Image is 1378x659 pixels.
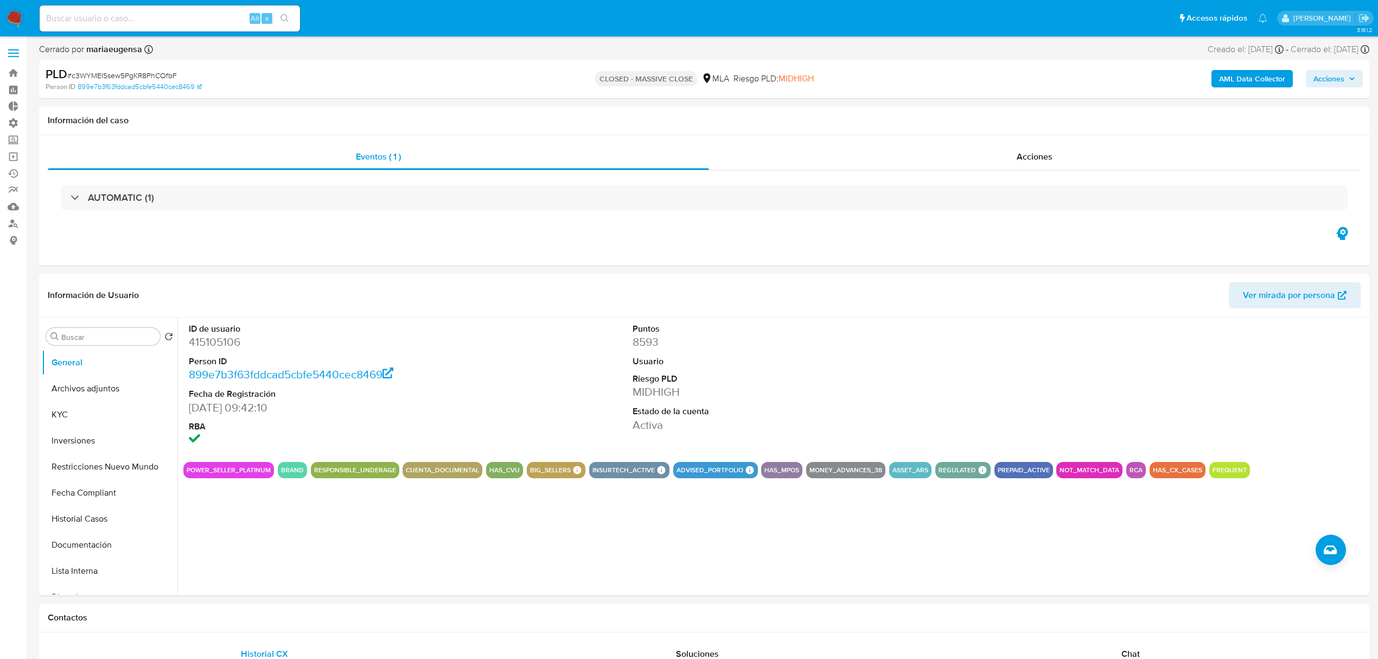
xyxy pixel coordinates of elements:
[164,332,173,344] button: Volver al orden por defecto
[40,11,300,26] input: Buscar usuario o caso...
[48,115,1361,126] h1: Información del caso
[42,584,177,610] button: Direcciones
[61,185,1348,210] div: AUTOMATIC (1)
[42,454,177,480] button: Restricciones Nuevo Mundo
[595,71,697,86] p: CLOSED - MASSIVE CLOSE
[39,43,142,55] span: Cerrado por
[1017,150,1052,163] span: Acciones
[1243,282,1335,308] span: Ver mirada por persona
[633,373,917,385] dt: Riesgo PLD
[42,376,177,402] button: Archivos adjuntos
[42,350,177,376] button: General
[61,332,156,342] input: Buscar
[701,73,729,85] div: MLA
[67,70,177,81] span: # c3WYMEISsew5PgKR8PhCOfbF
[1291,43,1369,55] div: Cerrado el: [DATE]
[42,532,177,558] button: Documentación
[46,65,67,83] b: PLD
[1219,70,1285,87] b: AML Data Collector
[633,384,917,400] dd: MIDHIGH
[42,558,177,584] button: Lista Interna
[1293,13,1355,23] p: andres.vilosio@mercadolibre.com
[189,388,474,400] dt: Fecha de Registración
[633,323,917,335] dt: Puntos
[1208,43,1284,55] div: Creado el: [DATE]
[251,13,259,23] span: Alt
[633,417,917,433] dd: Activa
[84,43,142,55] b: mariaeugensa
[189,421,474,433] dt: RBA
[48,290,139,301] h1: Información de Usuario
[189,400,474,415] dd: [DATE] 09:42:10
[189,366,394,382] a: 899e7b3f63fddcad5cbfe5440cec8469
[46,82,75,92] b: Person ID
[1358,12,1370,24] a: Salir
[1286,43,1288,55] span: -
[1211,70,1293,87] button: AML Data Collector
[1306,70,1363,87] button: Acciones
[1186,12,1247,24] span: Accesos rápidos
[1229,282,1361,308] button: Ver mirada por persona
[733,73,814,85] span: Riesgo PLD:
[1313,70,1344,87] span: Acciones
[633,356,917,367] dt: Usuario
[50,332,59,341] button: Buscar
[779,72,814,85] span: MIDHIGH
[265,13,269,23] span: s
[78,82,202,92] a: 899e7b3f63fddcad5cbfe5440cec8469
[189,356,474,367] dt: Person ID
[273,11,296,26] button: search-icon
[42,480,177,506] button: Fecha Compliant
[633,405,917,417] dt: Estado de la cuenta
[42,428,177,454] button: Inversiones
[633,334,917,350] dd: 8593
[42,402,177,428] button: KYC
[189,323,474,335] dt: ID de usuario
[88,192,154,204] h3: AUTOMATIC (1)
[1258,14,1267,23] a: Notificaciones
[356,150,401,163] span: Eventos ( 1 )
[42,506,177,532] button: Historial Casos
[189,334,474,350] dd: 415105106
[48,612,1361,623] h1: Contactos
